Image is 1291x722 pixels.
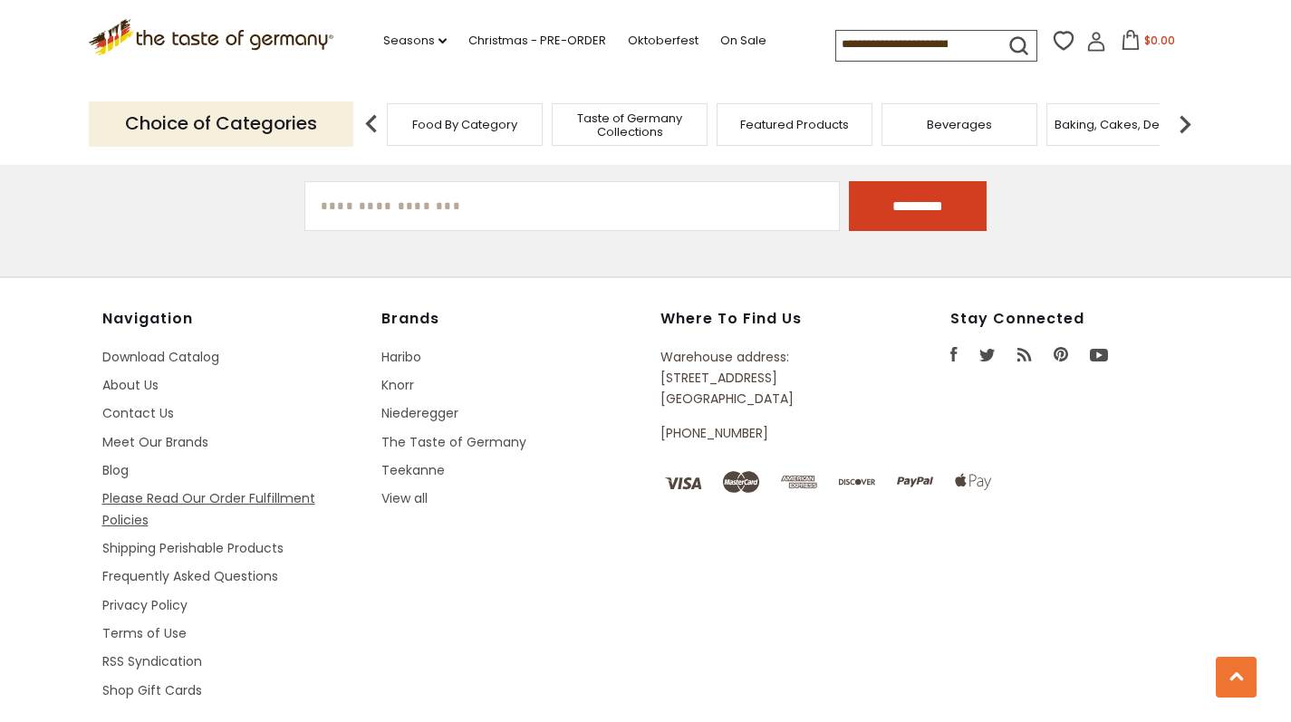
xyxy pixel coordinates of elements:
[102,681,202,699] a: Shop Gift Cards
[628,31,698,51] a: Oktoberfest
[353,106,390,142] img: previous arrow
[102,567,278,585] a: Frequently Asked Questions
[102,461,129,479] a: Blog
[102,310,363,328] h4: Navigation
[381,376,414,394] a: Knorr
[383,31,447,51] a: Seasons
[102,404,174,422] a: Contact Us
[381,433,526,451] a: The Taste of Germany
[102,433,208,451] a: Meet Our Brands
[1167,106,1203,142] img: next arrow
[102,376,159,394] a: About Us
[89,101,353,146] p: Choice of Categories
[102,348,219,366] a: Download Catalog
[412,118,517,131] a: Food By Category
[468,31,606,51] a: Christmas - PRE-ORDER
[660,347,867,410] p: Warehouse address: [STREET_ADDRESS] [GEOGRAPHIC_DATA]
[720,31,766,51] a: On Sale
[1055,118,1195,131] a: Baking, Cakes, Desserts
[927,118,992,131] a: Beverages
[102,596,188,614] a: Privacy Policy
[102,539,284,557] a: Shipping Perishable Products
[1110,30,1187,57] button: $0.00
[102,624,187,642] a: Terms of Use
[381,489,428,507] a: View all
[660,310,867,328] h4: Where to find us
[660,423,867,444] p: [PHONE_NUMBER]
[102,652,202,670] a: RSS Syndication
[381,461,445,479] a: Teekanne
[950,310,1190,328] h4: Stay Connected
[102,489,315,528] a: Please Read Our Order Fulfillment Policies
[381,404,458,422] a: Niederegger
[557,111,702,139] a: Taste of Germany Collections
[381,310,642,328] h4: Brands
[1144,33,1175,48] span: $0.00
[381,348,421,366] a: Haribo
[740,118,849,131] a: Featured Products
